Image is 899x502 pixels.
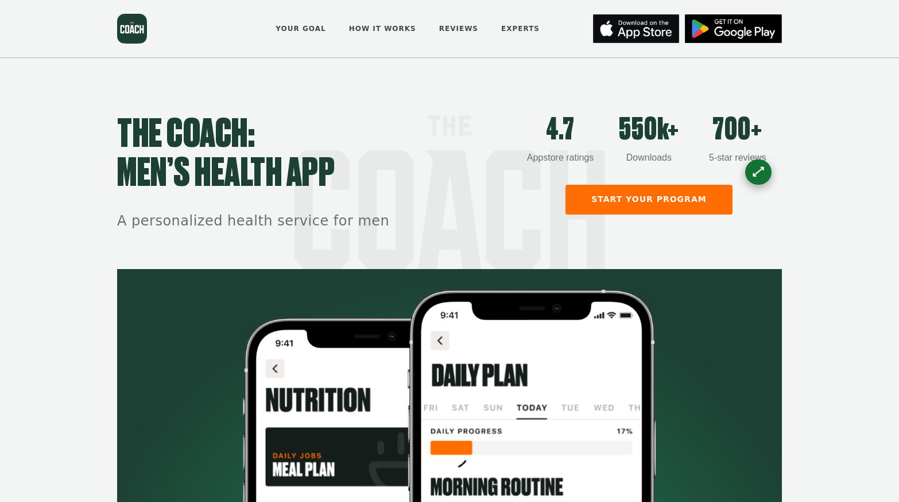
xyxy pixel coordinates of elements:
[117,212,516,231] h2: A personalized health service for men
[604,115,693,145] div: 550k+
[693,115,782,145] div: 700+
[685,14,782,43] img: App Store button
[117,14,147,44] a: the Coach homepage
[497,17,544,41] a: Experts
[565,185,733,215] a: Start your program
[748,162,768,182] div: ⟷
[345,17,420,41] a: How it works
[117,14,147,44] img: the coach logo
[272,17,330,41] a: Your goal
[593,14,679,43] img: App Store button
[516,151,604,165] div: Appstore ratings
[435,17,482,41] a: Reviews
[117,115,516,193] h1: THE COACH: men’s health app
[604,151,693,165] div: Downloads
[516,115,604,145] div: 4.7
[693,151,782,165] div: 5-star reviews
